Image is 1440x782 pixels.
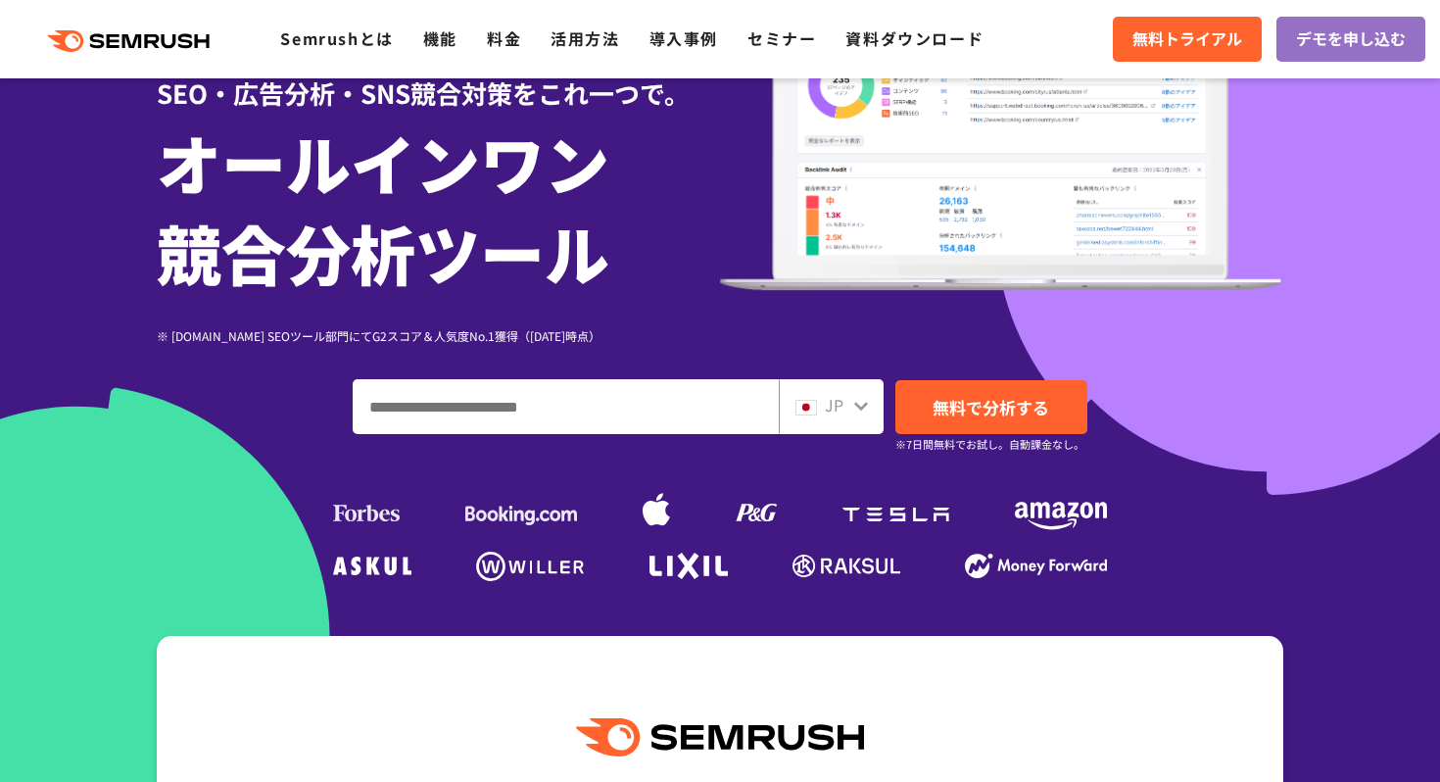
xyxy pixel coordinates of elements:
[747,26,816,50] a: セミナー
[487,26,521,50] a: 料金
[157,326,720,345] div: ※ [DOMAIN_NAME] SEOツール部門にてG2スコア＆人気度No.1獲得（[DATE]時点）
[933,395,1049,419] span: 無料で分析する
[895,380,1087,434] a: 無料で分析する
[825,393,843,416] span: JP
[1276,17,1425,62] a: デモを申し込む
[423,26,457,50] a: 機能
[576,718,864,757] img: Semrush
[354,380,778,433] input: ドメイン、キーワードまたはURLを入力してください
[895,435,1084,454] small: ※7日間無料でお試し。自動課金なし。
[1132,26,1242,52] span: 無料トライアル
[649,26,718,50] a: 導入事例
[551,26,619,50] a: 活用方法
[1113,17,1262,62] a: 無料トライアル
[1296,26,1406,52] span: デモを申し込む
[845,26,984,50] a: 資料ダウンロード
[157,117,720,297] h1: オールインワン 競合分析ツール
[280,26,393,50] a: Semrushとは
